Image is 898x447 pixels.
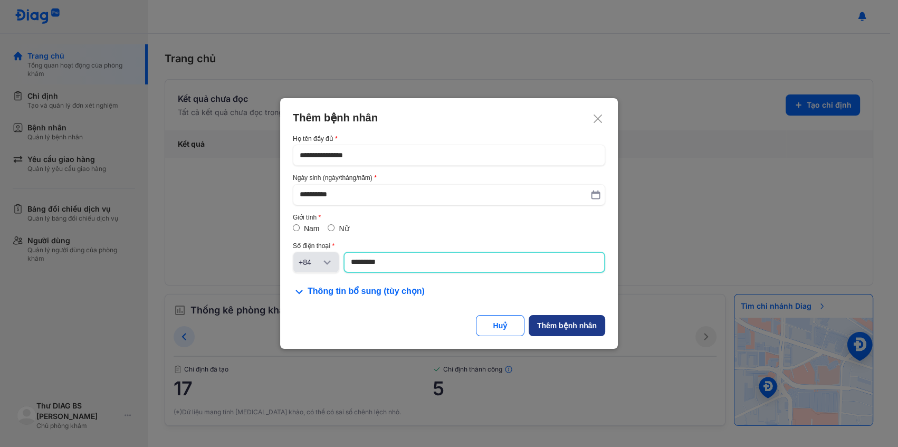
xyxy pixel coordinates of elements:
div: Thêm bệnh nhân [537,320,597,331]
div: Thêm bệnh nhân [293,111,605,125]
div: Ngày sinh (ngày/tháng/năm) [293,174,605,182]
label: Nam [304,224,320,233]
button: Huỷ [476,315,524,336]
button: Thêm bệnh nhân [529,315,605,336]
div: Giới tính [293,214,605,221]
div: Họ tên đầy đủ [293,135,605,142]
div: Số điện thoại [293,242,605,250]
label: Nữ [339,224,349,233]
span: Thông tin bổ sung (tùy chọn) [308,286,425,298]
div: +84 [299,257,321,268]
